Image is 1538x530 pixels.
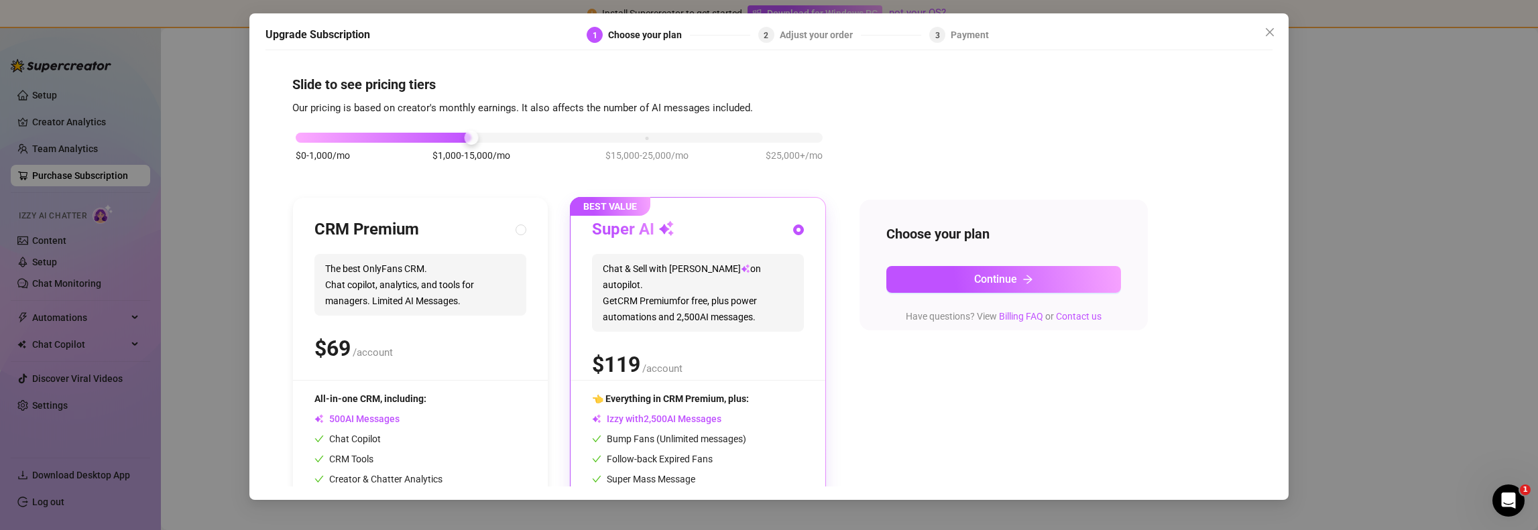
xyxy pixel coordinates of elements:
span: Bump Fans (Unlimited messages) [592,434,746,444]
span: The best OnlyFans CRM. Chat copilot, analytics, and tools for managers. Limited AI Messages. [314,254,526,316]
span: Close [1259,27,1281,38]
span: check [592,434,601,444]
span: check [314,454,324,464]
h3: CRM Premium [314,219,419,241]
button: Close [1259,21,1281,43]
span: BEST VALUE [570,197,650,216]
span: All-in-one CRM, including: [314,393,426,404]
span: Creator & Chatter Analytics [314,474,442,484]
span: /account [353,346,393,358]
div: Choose your plan [608,27,690,43]
span: $25,000+/mo [766,148,823,163]
span: 1 [1520,484,1531,495]
span: check [314,474,324,484]
span: Our pricing is based on creator's monthly earnings. It also affects the number of AI messages inc... [292,101,753,113]
h5: Upgrade Subscription [265,27,370,43]
span: AI Messages [314,413,400,424]
span: Continue [974,273,1017,285]
span: $0-1,000/mo [296,148,350,163]
div: Adjust your order [780,27,861,43]
span: check [592,454,601,464]
span: 1 [593,30,597,40]
span: $1,000-15,000/mo [432,148,510,163]
span: $ [592,352,640,377]
span: check [592,474,601,484]
span: Izzy with AI Messages [592,413,721,424]
div: Payment [951,27,989,43]
span: close [1264,27,1275,38]
h4: Choose your plan [886,224,1121,243]
span: 2 [764,30,768,40]
h4: Slide to see pricing tiers [292,74,1246,93]
span: 👈 Everything in CRM Premium, plus: [592,393,749,404]
span: Chat & Sell with [PERSON_NAME] on autopilot. Get CRM Premium for free, plus power automations and... [592,254,804,332]
span: CRM Tools [314,454,373,464]
span: $ [314,336,351,361]
span: check [314,434,324,444]
button: Continuearrow-right [886,266,1121,293]
span: $15,000-25,000/mo [605,148,689,163]
span: Follow-back Expired Fans [592,454,713,464]
span: arrow-right [1022,274,1033,285]
span: 3 [935,30,940,40]
span: /account [642,362,683,375]
span: Chat Copilot [314,434,381,444]
a: Contact us [1056,311,1102,322]
iframe: Intercom live chat [1492,484,1525,517]
a: Billing FAQ [999,311,1043,322]
h3: Super AI [592,219,674,241]
span: Have questions? View or [906,311,1102,322]
span: Super Mass Message [592,474,695,484]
